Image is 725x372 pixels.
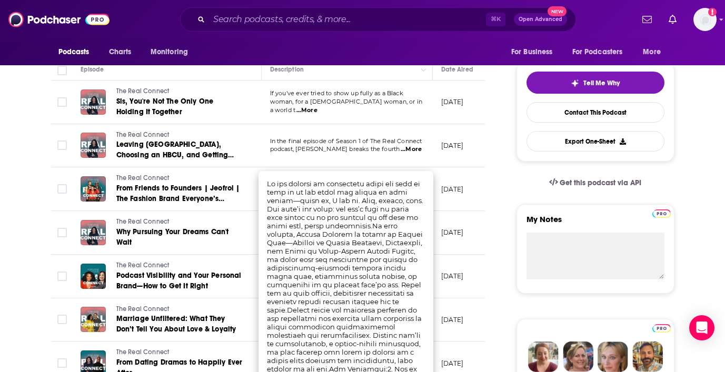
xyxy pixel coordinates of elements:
[693,8,717,31] span: Logged in as addi44
[51,42,103,62] button: open menu
[57,184,67,194] span: Toggle select row
[514,13,567,26] button: Open AdvancedNew
[689,315,714,340] div: Open Intercom Messenger
[102,42,138,62] a: Charts
[116,305,170,313] span: The Real Connect
[116,183,243,204] a: From Friends to Founders | Jeofroi | The Fashion Brand Everyone’s Watching
[527,214,664,233] label: My Notes
[652,323,671,333] a: Pro website
[58,45,90,59] span: Podcasts
[527,102,664,123] a: Contact This Podcast
[57,315,67,324] span: Toggle select row
[598,341,628,372] img: Jules Profile
[116,348,243,357] a: The Real Connect
[116,130,243,140] a: The Real Connect
[652,324,671,333] img: Podchaser Pro
[572,45,623,59] span: For Podcasters
[116,227,243,248] a: Why Pursuing Your Dreams Can't Wait
[441,141,464,150] p: [DATE]
[664,11,681,28] a: Show notifications dropdown
[57,272,67,281] span: Toggle select row
[693,8,717,31] button: Show profile menu
[116,262,170,269] span: The Real Connect
[527,131,664,152] button: Export One-Sheet
[486,13,505,26] span: ⌘ K
[116,184,240,214] span: From Friends to Founders | Jeofroi | The Fashion Brand Everyone’s Watching
[693,8,717,31] img: User Profile
[504,42,566,62] button: open menu
[708,8,717,16] svg: Add a profile image
[541,170,650,196] a: Get this podcast via API
[109,45,132,59] span: Charts
[116,261,243,270] a: The Real Connect
[143,42,202,62] button: open menu
[209,11,486,28] input: Search podcasts, credits, & more...
[116,271,242,290] span: Podcast Visibility and Your Personal Brand—How to Get It Right
[116,270,243,291] a: Podcast Visibility and Your Personal Brand—How to Get It Right
[57,358,67,368] span: Toggle select row
[116,140,234,180] span: Leaving [GEOGRAPHIC_DATA], Choosing an HBCU, and Getting Real with My Husband | [PERSON_NAME]
[57,97,67,107] span: Toggle select row
[116,217,243,227] a: The Real Connect
[8,9,110,29] img: Podchaser - Follow, Share and Rate Podcasts
[116,174,243,183] a: The Real Connect
[441,97,464,106] p: [DATE]
[635,42,674,62] button: open menu
[652,208,671,218] a: Pro website
[151,45,188,59] span: Monitoring
[270,145,400,153] span: podcast, [PERSON_NAME] breaks the fourth
[116,348,170,356] span: The Real Connect
[116,314,243,335] a: Marriage Unfiltered: What They Don’t Tell You About Love & Loyalty
[116,218,170,225] span: The Real Connect
[548,6,567,16] span: New
[632,341,663,372] img: Jon Profile
[57,228,67,237] span: Toggle select row
[441,228,464,237] p: [DATE]
[116,87,243,96] a: The Real Connect
[57,140,67,150] span: Toggle select row
[270,98,423,114] span: woman, for a [DEMOGRAPHIC_DATA] woman, or in a world t
[441,315,464,324] p: [DATE]
[180,7,576,32] div: Search podcasts, credits, & more...
[116,87,170,95] span: The Real Connect
[527,72,664,94] button: tell me why sparkleTell Me Why
[511,45,553,59] span: For Business
[270,137,422,145] span: In the final episode of Season 1 of The Real Connect
[116,174,170,182] span: The Real Connect
[401,145,422,154] span: ...More
[652,209,671,218] img: Podchaser Pro
[560,178,641,187] span: Get this podcast via API
[583,79,620,87] span: Tell Me Why
[116,227,229,247] span: Why Pursuing Your Dreams Can't Wait
[116,314,236,334] span: Marriage Unfiltered: What They Don’t Tell You About Love & Loyalty
[519,17,562,22] span: Open Advanced
[441,272,464,280] p: [DATE]
[81,63,104,76] div: Episode
[116,131,170,138] span: The Real Connect
[296,106,317,115] span: ...More
[563,341,593,372] img: Barbara Profile
[528,341,559,372] img: Sydney Profile
[270,89,403,97] span: If you’ve ever tried to show up fully as a Black
[565,42,638,62] button: open menu
[116,139,243,160] a: Leaving [GEOGRAPHIC_DATA], Choosing an HBCU, and Getting Real with My Husband | [PERSON_NAME]
[116,96,243,117] a: Sis, You're Not The Only One Holding It Together
[571,79,579,87] img: tell me why sparkle
[418,64,430,76] button: Column Actions
[441,185,464,194] p: [DATE]
[643,45,661,59] span: More
[441,359,464,368] p: [DATE]
[116,97,214,116] span: Sis, You're Not The Only One Holding It Together
[116,305,243,314] a: The Real Connect
[638,11,656,28] a: Show notifications dropdown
